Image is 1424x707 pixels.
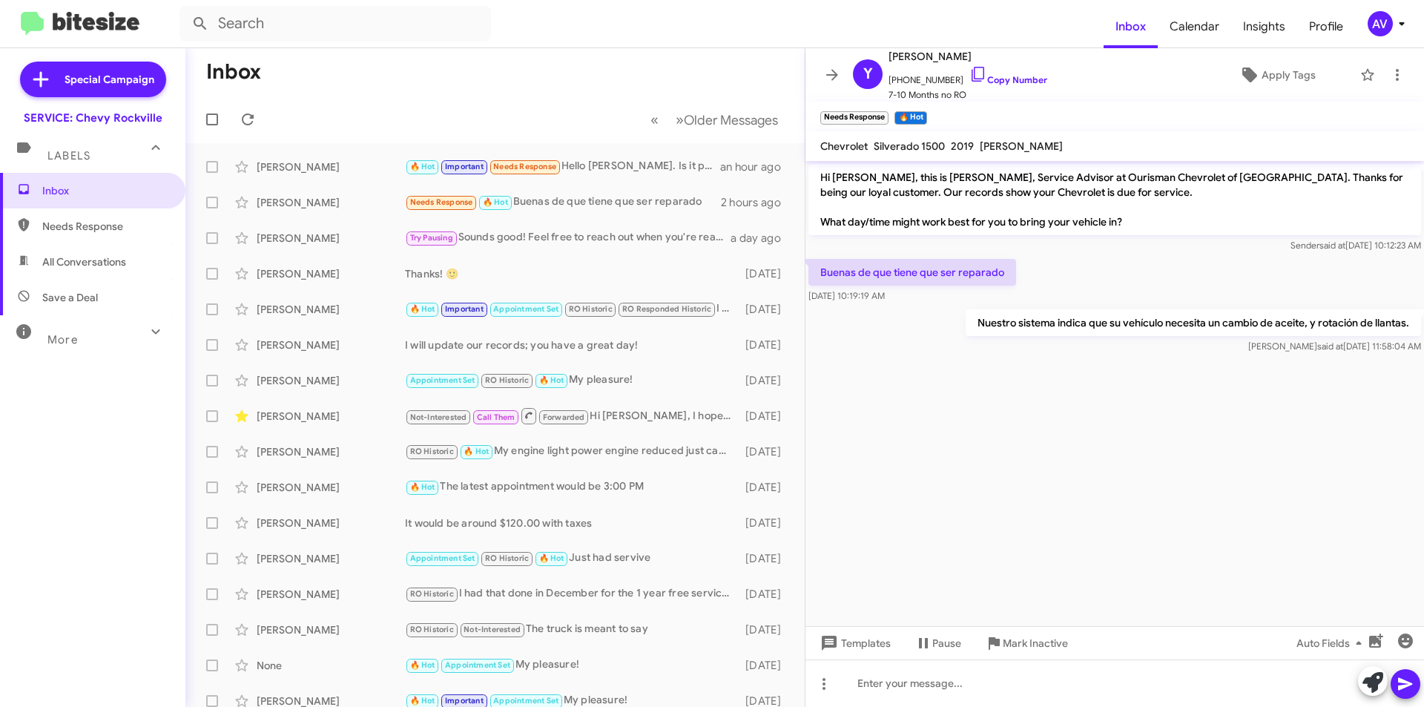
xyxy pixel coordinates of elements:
[874,139,945,153] span: Silverado 1500
[1248,341,1421,352] span: [PERSON_NAME] [DATE] 11:58:04 AM
[257,302,405,317] div: [PERSON_NAME]
[1158,5,1231,48] a: Calendar
[257,516,405,530] div: [PERSON_NAME]
[951,139,974,153] span: 2019
[738,587,793,602] div: [DATE]
[1368,11,1393,36] div: AV
[485,553,529,563] span: RO Historic
[405,300,738,318] div: I will forward your information to one the advisors so they can go ahead and see if we have tires...
[738,266,793,281] div: [DATE]
[738,658,793,673] div: [DATE]
[257,480,405,495] div: [PERSON_NAME]
[650,111,659,129] span: «
[445,696,484,706] span: Important
[20,62,166,97] a: Special Campaign
[973,630,1080,657] button: Mark Inactive
[863,62,873,86] span: Y
[738,551,793,566] div: [DATE]
[889,65,1047,88] span: [PHONE_NUMBER]
[731,231,793,246] div: a day ago
[405,550,738,567] div: Just had servive
[738,373,793,388] div: [DATE]
[969,74,1047,85] a: Copy Number
[65,72,154,87] span: Special Campaign
[667,105,787,135] button: Next
[410,197,473,207] span: Needs Response
[42,254,126,269] span: All Conversations
[738,480,793,495] div: [DATE]
[410,233,453,243] span: Try Pausing
[257,622,405,637] div: [PERSON_NAME]
[410,696,435,706] span: 🔥 Hot
[539,375,564,385] span: 🔥 Hot
[405,229,731,246] div: Sounds good! Feel free to reach out when you're ready to schedule. I'm here to help!
[257,373,405,388] div: [PERSON_NAME]
[1104,5,1158,48] a: Inbox
[642,105,667,135] button: Previous
[179,6,491,42] input: Search
[1355,11,1408,36] button: AV
[903,630,973,657] button: Pause
[738,444,793,459] div: [DATE]
[1319,240,1345,251] span: said at
[405,479,738,496] div: The latest appointment would be 3:00 PM
[405,158,720,175] div: Hello [PERSON_NAME]. Is it possible for me to bring my car in [DATE] slightly later than midday. ...
[485,375,529,385] span: RO Historic
[820,139,868,153] span: Chevrolet
[1297,5,1355,48] a: Profile
[257,658,405,673] div: None
[1262,62,1316,88] span: Apply Tags
[405,516,738,530] div: It would be around $120.00 with taxes
[257,338,405,352] div: [PERSON_NAME]
[405,266,738,281] div: Thanks! 🙂
[410,447,454,456] span: RO Historic
[894,111,926,125] small: 🔥 Hot
[410,553,475,563] span: Appointment Set
[808,164,1421,235] p: Hi [PERSON_NAME], this is [PERSON_NAME], Service Advisor at Ourisman Chevrolet of [GEOGRAPHIC_DAT...
[738,409,793,424] div: [DATE]
[539,553,564,563] span: 🔥 Hot
[47,333,78,346] span: More
[410,375,475,385] span: Appointment Set
[483,197,508,207] span: 🔥 Hot
[410,625,454,634] span: RO Historic
[738,302,793,317] div: [DATE]
[966,309,1421,336] p: Nuestro sistema indica que su vehículo necesita un cambio de aceite, y rotación de llantas.
[684,112,778,128] span: Older Messages
[405,621,738,638] div: The truck is meant to say
[477,412,515,422] span: Call Them
[738,622,793,637] div: [DATE]
[206,60,261,84] h1: Inbox
[445,660,510,670] span: Appointment Set
[642,105,787,135] nav: Page navigation example
[493,162,556,171] span: Needs Response
[493,304,558,314] span: Appointment Set
[820,111,889,125] small: Needs Response
[257,160,405,174] div: [PERSON_NAME]
[257,266,405,281] div: [PERSON_NAME]
[493,696,558,706] span: Appointment Set
[257,444,405,459] div: [PERSON_NAME]
[1285,630,1379,657] button: Auto Fields
[721,195,793,210] div: 2 hours ago
[42,183,168,198] span: Inbox
[445,304,484,314] span: Important
[805,630,903,657] button: Templates
[817,630,891,657] span: Templates
[738,338,793,352] div: [DATE]
[410,412,467,422] span: Not-Interested
[808,290,885,301] span: [DATE] 10:19:19 AM
[622,304,711,314] span: RO Responded Historic
[1201,62,1353,88] button: Apply Tags
[1003,630,1068,657] span: Mark Inactive
[1231,5,1297,48] span: Insights
[539,410,588,424] span: Forwarded
[405,372,738,389] div: My pleasure!
[405,585,738,602] div: I had that done in December for the 1 year free service.
[980,139,1063,153] span: [PERSON_NAME]
[24,111,162,125] div: SERVICE: Chevy Rockville
[569,304,613,314] span: RO Historic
